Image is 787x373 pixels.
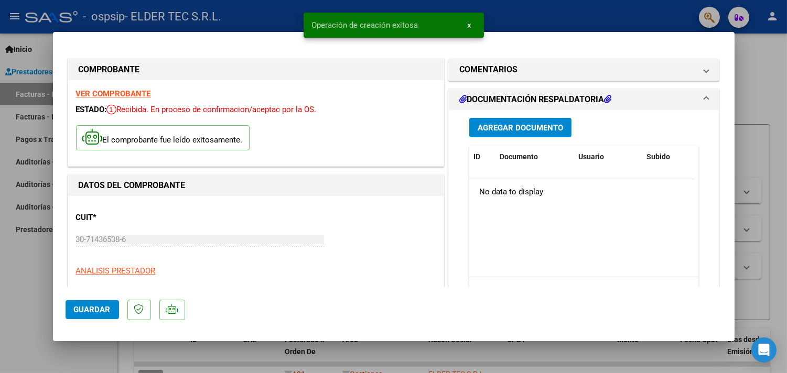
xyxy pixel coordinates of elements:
[76,125,250,151] p: El comprobante fue leído exitosamente.
[459,16,480,35] button: x
[107,105,317,114] span: Recibida. En proceso de confirmacion/aceptac por la OS.
[469,118,572,137] button: Agregar Documento
[76,284,436,297] p: ELDER TEC S.R.L.
[449,110,719,327] div: DOCUMENTACIÓN RESPALDATORIA
[459,93,611,106] h1: DOCUMENTACIÓN RESPALDATORIA
[495,146,574,168] datatable-header-cell: Documento
[76,212,184,224] p: CUIT
[642,146,695,168] datatable-header-cell: Subido
[76,105,107,114] span: ESTADO:
[574,146,642,168] datatable-header-cell: Usuario
[76,266,156,276] span: ANALISIS PRESTADOR
[469,146,495,168] datatable-header-cell: ID
[449,89,719,110] mat-expansion-panel-header: DOCUMENTACIÓN RESPALDATORIA
[478,123,563,133] span: Agregar Documento
[79,64,140,74] strong: COMPROBANTE
[449,59,719,80] mat-expansion-panel-header: COMENTARIOS
[79,180,186,190] strong: DATOS DEL COMPROBANTE
[500,152,538,161] span: Documento
[473,152,480,161] span: ID
[459,63,518,76] h1: COMENTARIOS
[76,89,151,98] a: VER COMPROBANTE
[74,305,111,314] span: Guardar
[751,337,777,363] div: Open Intercom Messenger
[469,179,695,205] div: No data to display
[66,300,119,319] button: Guardar
[468,20,471,30] span: x
[646,152,670,161] span: Subido
[578,152,604,161] span: Usuario
[469,277,699,303] div: 0 total
[312,20,418,30] span: Operación de creación exitosa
